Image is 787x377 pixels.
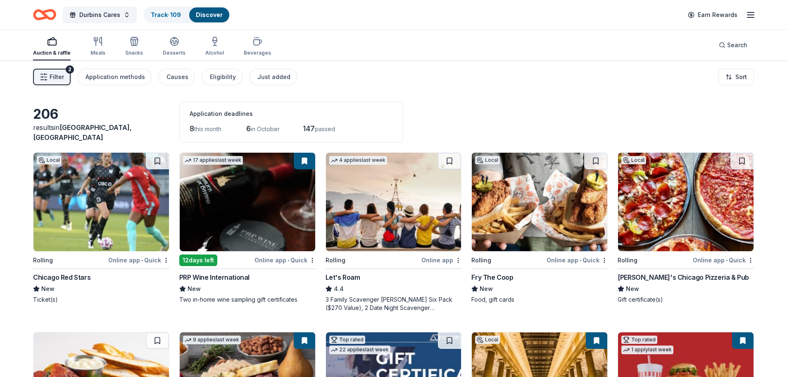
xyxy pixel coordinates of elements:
[315,125,335,132] span: passed
[163,33,185,60] button: Desserts
[33,123,132,142] span: [GEOGRAPHIC_DATA], [GEOGRAPHIC_DATA]
[90,33,105,60] button: Meals
[472,153,607,251] img: Image for Fry The Coop
[246,124,251,133] span: 6
[475,156,500,164] div: Local
[141,257,143,264] span: •
[183,156,243,165] div: 17 applies last week
[726,257,728,264] span: •
[202,69,243,85] button: Eligibility
[41,284,55,294] span: New
[179,152,316,304] a: Image for PRP Wine International17 applieslast week12days leftOnline app•QuickPRP Wine Internatio...
[288,257,289,264] span: •
[210,72,236,82] div: Eligibility
[151,11,181,18] a: Track· 109
[79,10,120,20] span: Durbins Cares
[183,336,241,344] div: 9 applies last week
[188,284,201,294] span: New
[621,336,657,344] div: Top rated
[33,69,71,85] button: Filter2
[712,37,754,53] button: Search
[158,69,195,85] button: Causes
[205,50,224,56] div: Alcohol
[33,122,169,142] div: results
[471,255,491,265] div: Rolling
[618,255,637,265] div: Rolling
[334,284,344,294] span: 4.4
[249,69,297,85] button: Just added
[257,72,290,82] div: Just added
[618,295,754,304] div: Gift certificate(s)
[718,69,754,85] button: Sort
[190,109,393,119] div: Application deadlines
[693,255,754,265] div: Online app Quick
[66,65,74,74] div: 2
[421,255,461,265] div: Online app
[244,33,271,60] button: Beverages
[33,50,71,56] div: Auction & raffle
[33,272,90,282] div: Chicago Red Stars
[86,72,145,82] div: Application methods
[254,255,316,265] div: Online app Quick
[33,255,53,265] div: Rolling
[33,152,169,304] a: Image for Chicago Red StarsLocalRollingOnline app•QuickChicago Red StarsNewTicket(s)
[621,156,646,164] div: Local
[618,153,754,251] img: Image for Georgio's Chicago Pizzeria & Pub
[163,50,185,56] div: Desserts
[190,124,194,133] span: 8
[33,123,132,142] span: in
[471,152,608,304] a: Image for Fry The CoopLocalRollingOnline app•QuickFry The CoopNewFood, gift cards
[33,106,169,122] div: 206
[727,40,747,50] span: Search
[626,284,639,294] span: New
[618,272,749,282] div: [PERSON_NAME]'s Chicago Pizzeria & Pub
[303,124,315,133] span: 147
[125,50,143,56] div: Snacks
[326,295,462,312] div: 3 Family Scavenger [PERSON_NAME] Six Pack ($270 Value), 2 Date Night Scavenger [PERSON_NAME] Two ...
[329,156,387,165] div: 4 applies last week
[143,7,230,23] button: Track· 109Discover
[33,5,56,24] a: Home
[471,295,608,304] div: Food, gift cards
[196,11,223,18] a: Discover
[326,255,345,265] div: Rolling
[77,69,152,85] button: Application methods
[179,255,217,266] div: 12 days left
[194,125,221,132] span: this month
[329,346,390,354] div: 22 applies last week
[580,257,581,264] span: •
[180,153,315,251] img: Image for PRP Wine International
[618,152,754,304] a: Image for Georgio's Chicago Pizzeria & PubLocalRollingOnline app•Quick[PERSON_NAME]'s Chicago Piz...
[244,50,271,56] div: Beverages
[480,284,493,294] span: New
[33,153,169,251] img: Image for Chicago Red Stars
[621,346,673,354] div: 1 apply last week
[179,272,250,282] div: PRP Wine International
[205,33,224,60] button: Alcohol
[37,156,62,164] div: Local
[125,33,143,60] button: Snacks
[50,72,64,82] span: Filter
[326,153,461,251] img: Image for Let's Roam
[471,272,513,282] div: Fry The Coop
[166,72,188,82] div: Causes
[63,7,137,23] button: Durbins Cares
[90,50,105,56] div: Meals
[326,152,462,312] a: Image for Let's Roam4 applieslast weekRollingOnline appLet's Roam4.43 Family Scavenger [PERSON_NA...
[179,295,316,304] div: Two in-home wine sampling gift certificates
[547,255,608,265] div: Online app Quick
[33,33,71,60] button: Auction & raffle
[475,336,500,344] div: Local
[108,255,169,265] div: Online app Quick
[33,295,169,304] div: Ticket(s)
[251,125,280,132] span: in October
[326,272,360,282] div: Let's Roam
[329,336,365,344] div: Top rated
[683,7,742,22] a: Earn Rewards
[735,72,747,82] span: Sort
